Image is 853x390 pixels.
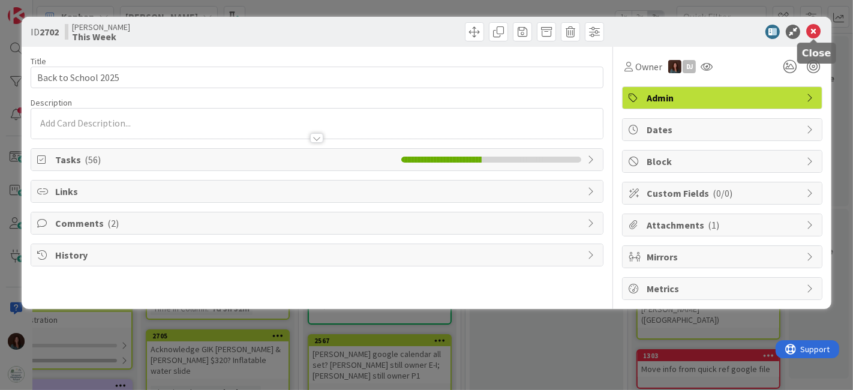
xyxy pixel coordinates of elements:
span: Support [25,2,55,16]
span: Admin [647,91,800,105]
b: 2702 [40,26,59,38]
span: [PERSON_NAME] [72,22,130,32]
span: Links [55,184,582,199]
b: This Week [72,32,130,41]
span: Dates [647,122,800,137]
img: RF [668,60,681,73]
span: ( 2 ) [107,217,119,229]
span: Mirrors [647,250,800,264]
span: Owner [635,59,662,74]
span: Tasks [55,152,396,167]
span: Description [31,97,72,108]
span: ID [31,25,59,39]
span: ( 56 ) [85,154,101,166]
span: ( 1 ) [708,219,719,231]
input: type card name here... [31,67,604,88]
span: Block [647,154,800,169]
span: Custom Fields [647,186,800,200]
label: Title [31,56,46,67]
span: Comments [55,216,582,230]
span: History [55,248,582,262]
span: Attachments [647,218,800,232]
span: ( 0/0 ) [713,187,732,199]
span: Metrics [647,281,800,296]
div: DJ [683,60,696,73]
h5: Close [802,47,831,59]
